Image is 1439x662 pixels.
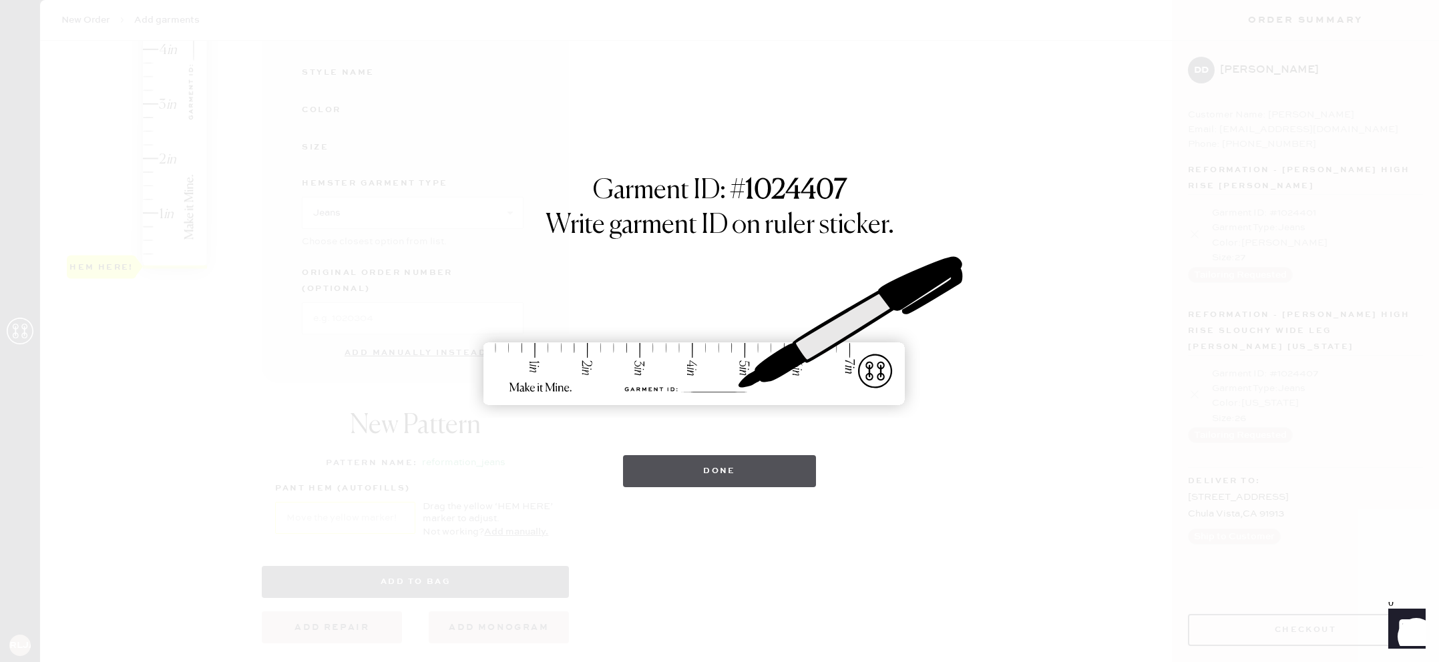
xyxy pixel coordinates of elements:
strong: 1024407 [745,178,847,204]
h1: Garment ID: # [593,175,847,210]
button: Done [623,455,816,487]
img: ruler-sticker-sharpie.svg [469,222,970,442]
h1: Write garment ID on ruler sticker. [546,210,894,242]
iframe: Front Chat [1376,602,1433,659]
